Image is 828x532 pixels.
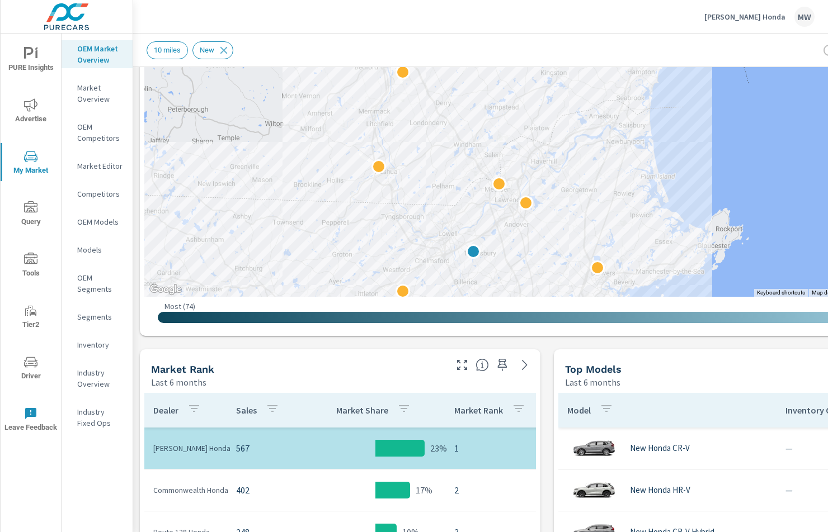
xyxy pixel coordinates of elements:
p: Commonwealth Honda [153,484,218,496]
p: 402 [236,483,297,497]
div: Models [62,241,133,258]
span: Market Rank shows you how you rank, in terms of sales, to other dealerships in your market. “Mark... [476,358,489,372]
img: Google [147,282,184,297]
span: Save this to your personalized report [493,356,511,374]
p: Market Rank [454,405,503,416]
p: Industry Overview [77,367,124,389]
p: 2 [454,483,547,497]
div: Market Editor [62,158,133,174]
span: My Market [4,150,58,177]
p: Last 6 months [151,376,206,389]
span: Tier2 [4,304,58,331]
a: Open this area in Google Maps (opens a new window) [147,282,184,297]
div: Segments [62,308,133,325]
button: Make Fullscreen [453,356,471,374]
p: 567 [236,441,297,455]
p: Inventory [77,339,124,350]
span: PURE Insights [4,47,58,74]
p: Segments [77,311,124,322]
img: glamour [572,431,617,465]
p: Last 6 months [565,376,620,389]
p: Models [77,244,124,255]
span: New [193,46,221,54]
p: 1 [454,441,547,455]
img: glamour [572,473,617,507]
p: Competitors [77,188,124,199]
div: OEM Models [62,213,133,230]
div: Market Overview [62,79,133,107]
div: nav menu [1,34,61,445]
div: Industry Overview [62,364,133,392]
span: Query [4,201,58,229]
h5: Top Models [565,363,622,375]
p: Dealer [153,405,178,416]
div: OEM Segments [62,269,133,297]
div: OEM Competitors [62,118,133,146]
div: New [192,41,233,59]
span: Advertise [4,98,58,126]
span: 10 miles [147,46,187,54]
h5: Market Rank [151,363,214,375]
p: Sales [236,405,257,416]
p: OEM Segments [77,272,124,294]
p: New Honda CR-V [630,443,690,453]
p: OEM Market Overview [77,43,124,65]
p: 17% [416,483,432,497]
button: Keyboard shortcuts [757,289,805,297]
p: New Honda HR-V [630,485,690,495]
p: OEM Models [77,216,124,227]
p: Market Overview [77,82,124,104]
p: [PERSON_NAME] Honda [704,12,785,22]
div: MW [794,7,815,27]
div: OEM Market Overview [62,40,133,68]
p: 23% [430,441,447,455]
p: Model [567,405,591,416]
p: Most ( 74 ) [164,301,195,311]
span: Tools [4,253,58,280]
span: Driver [4,355,58,383]
p: Market Editor [77,160,124,172]
div: Competitors [62,186,133,202]
p: Market Share [336,405,388,416]
div: Inventory [62,336,133,353]
span: Leave Feedback [4,407,58,434]
p: [PERSON_NAME] Honda [153,443,218,454]
p: Industry Fixed Ops [77,406,124,429]
p: OEM Competitors [77,121,124,144]
a: See more details in report [516,356,534,374]
div: Industry Fixed Ops [62,403,133,431]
